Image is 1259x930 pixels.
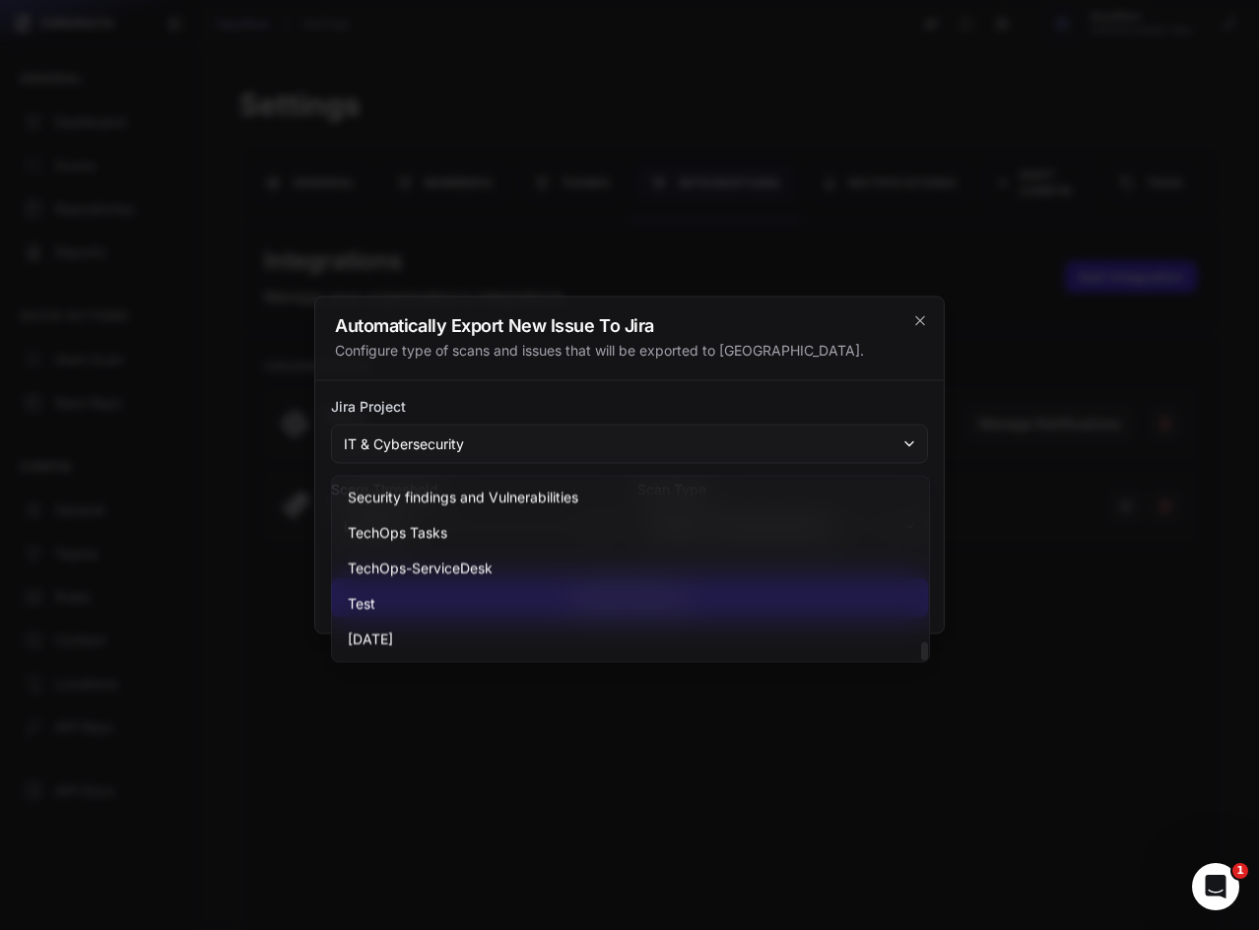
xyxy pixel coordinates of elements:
div: Configure type of scans and issues that will be exported to [GEOGRAPHIC_DATA]. [335,341,924,361]
span: IT & Cybersecurity [344,434,464,454]
span: [DATE] [348,631,393,650]
iframe: Intercom live chat [1192,863,1239,910]
span: Security findings and Vulnerabilities [348,489,578,508]
div: IT & Cybersecurity [331,476,930,663]
h2: Automatically Export New Issue To Jira [335,317,924,335]
button: IT & Cybersecurity [331,425,928,464]
span: TechOps-ServiceDesk [348,560,493,579]
span: TechOps Tasks [348,524,447,544]
span: 1 [1232,863,1248,879]
svg: cross 2, [912,313,928,329]
span: Test [348,595,375,615]
label: Jira Project [331,397,928,417]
